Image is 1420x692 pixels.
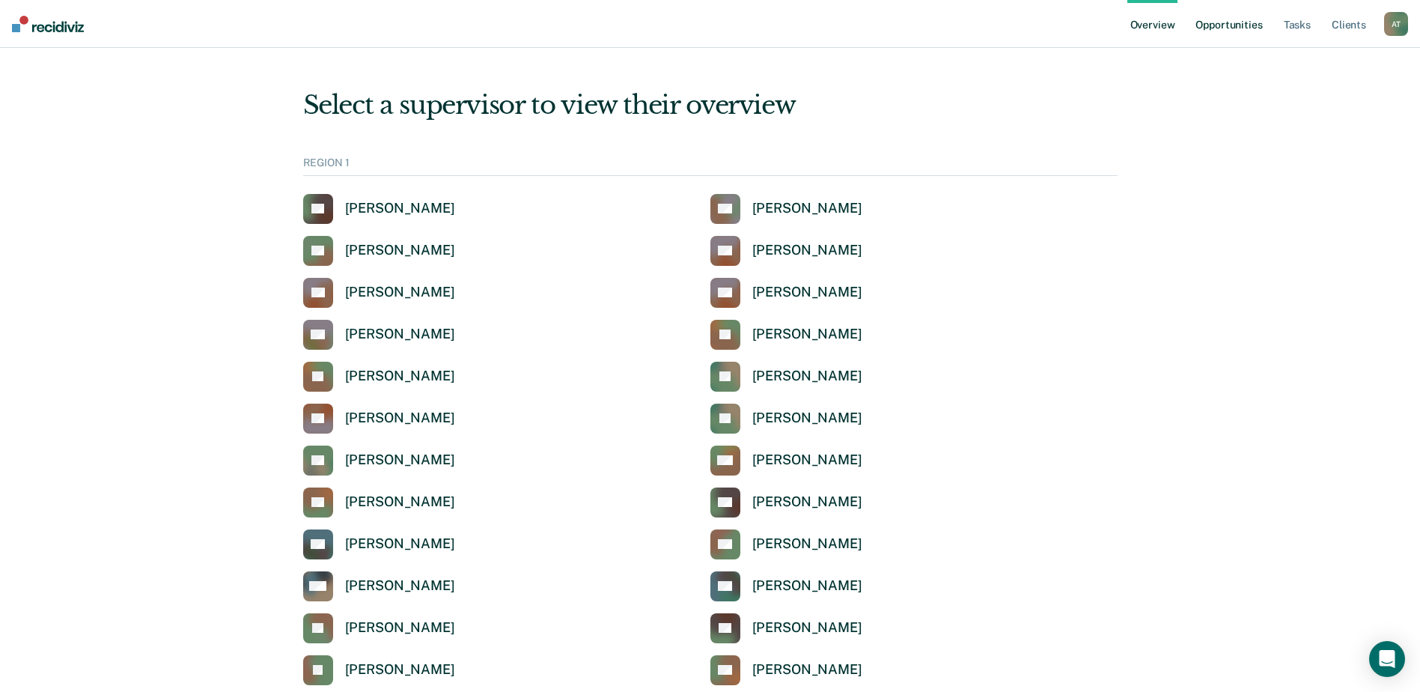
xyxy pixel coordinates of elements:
div: [PERSON_NAME] [752,200,862,217]
a: [PERSON_NAME] [303,320,455,350]
div: [PERSON_NAME] [345,326,455,343]
a: [PERSON_NAME] [710,529,862,559]
a: [PERSON_NAME] [303,571,455,601]
div: [PERSON_NAME] [752,661,862,679]
div: [PERSON_NAME] [752,368,862,385]
a: [PERSON_NAME] [710,446,862,476]
img: Recidiviz [12,16,84,32]
a: [PERSON_NAME] [303,404,455,434]
div: Select a supervisor to view their overview [303,90,1118,121]
a: [PERSON_NAME] [710,320,862,350]
a: [PERSON_NAME] [710,278,862,308]
div: [PERSON_NAME] [345,494,455,511]
a: [PERSON_NAME] [303,278,455,308]
a: [PERSON_NAME] [710,655,862,685]
a: [PERSON_NAME] [303,194,455,224]
div: [PERSON_NAME] [345,452,455,469]
a: [PERSON_NAME] [710,362,862,392]
a: [PERSON_NAME] [710,404,862,434]
div: A T [1384,12,1408,36]
div: Open Intercom Messenger [1369,641,1405,677]
div: [PERSON_NAME] [752,619,862,637]
a: [PERSON_NAME] [303,529,455,559]
button: AT [1384,12,1408,36]
div: [PERSON_NAME] [752,284,862,301]
div: [PERSON_NAME] [752,326,862,343]
div: [PERSON_NAME] [345,410,455,427]
a: [PERSON_NAME] [303,488,455,518]
div: [PERSON_NAME] [345,661,455,679]
div: [PERSON_NAME] [345,577,455,595]
a: [PERSON_NAME] [710,236,862,266]
a: [PERSON_NAME] [303,236,455,266]
div: [PERSON_NAME] [752,577,862,595]
div: [PERSON_NAME] [345,200,455,217]
div: [PERSON_NAME] [345,619,455,637]
a: [PERSON_NAME] [303,613,455,643]
div: [PERSON_NAME] [752,452,862,469]
div: [PERSON_NAME] [752,494,862,511]
a: [PERSON_NAME] [710,613,862,643]
div: [PERSON_NAME] [345,284,455,301]
a: [PERSON_NAME] [303,446,455,476]
a: [PERSON_NAME] [303,362,455,392]
div: [PERSON_NAME] [345,242,455,259]
div: [PERSON_NAME] [752,410,862,427]
a: [PERSON_NAME] [710,571,862,601]
a: [PERSON_NAME] [303,655,455,685]
div: [PERSON_NAME] [752,535,862,553]
div: [PERSON_NAME] [345,368,455,385]
div: [PERSON_NAME] [752,242,862,259]
div: REGION 1 [303,157,1118,176]
a: [PERSON_NAME] [710,194,862,224]
div: [PERSON_NAME] [345,535,455,553]
a: [PERSON_NAME] [710,488,862,518]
